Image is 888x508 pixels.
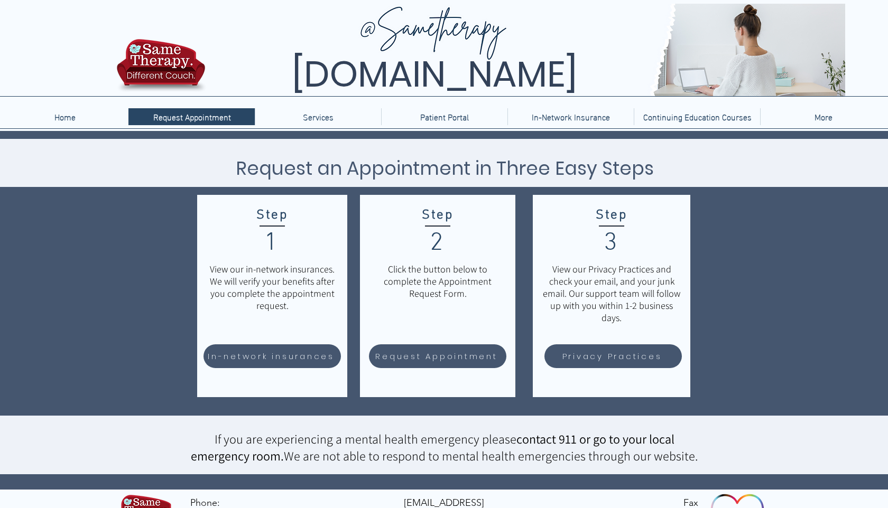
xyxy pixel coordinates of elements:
[128,108,255,125] a: Request Appointment
[114,37,208,100] img: TBH.US
[809,108,838,125] p: More
[381,108,507,125] a: Patient Portal
[2,108,128,125] a: Home
[634,108,760,125] a: Continuing Education Courses
[191,430,674,464] span: contact 911 or go to your local emergency room.
[369,344,506,368] a: Request Appointment
[541,263,682,324] p: View our Privacy Practices and check your email, and your junk email. Our support team will follo...
[49,108,81,125] p: Home
[208,350,335,362] span: In-network insurances
[205,263,339,312] p: View our in-network insurances. We will verify your benefits after you complete the appointment r...
[544,344,682,368] a: Privacy Practices
[264,228,279,259] span: 1
[430,228,445,259] span: 2
[184,430,704,464] p: If you are experiencing a mental health emergency please We are not able to respond to mental hea...
[255,108,381,125] div: Services
[415,108,474,125] p: Patient Portal
[298,108,339,125] p: Services
[203,344,341,368] a: In-network insurances
[375,350,497,362] span: Request Appointment
[562,350,662,362] span: Privacy Practices
[638,108,757,125] p: Continuing Education Courses
[526,108,615,125] p: In-Network Insurance
[256,208,288,223] span: Step
[292,49,577,99] span: [DOMAIN_NAME]
[148,108,236,125] p: Request Appointment
[422,208,453,223] span: Step
[185,154,705,182] h3: Request an Appointment in Three Easy Steps
[2,108,886,125] nav: Site
[604,228,618,259] span: 3
[507,108,634,125] a: In-Network Insurance
[371,263,505,299] p: Click the button below to complete the Appointment Request Form.
[208,4,845,96] img: Same Therapy, Different Couch. TelebehavioralHealth.US
[596,208,627,223] span: Step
